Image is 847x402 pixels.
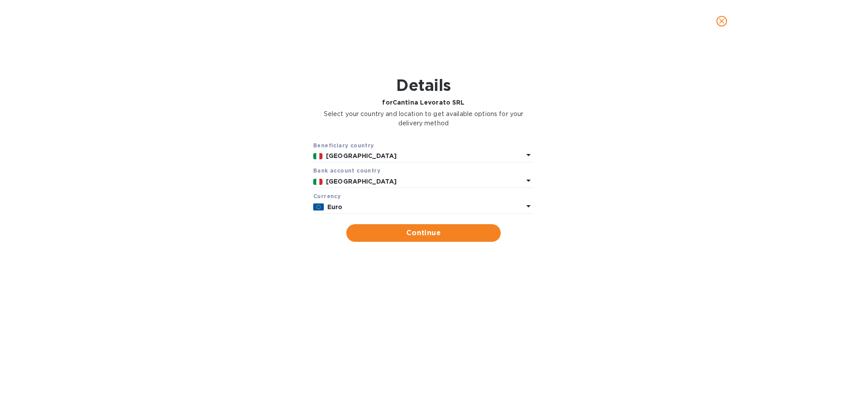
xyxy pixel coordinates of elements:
h1: Details [313,76,534,94]
img: IT [313,179,322,185]
b: Bank account cоuntry [313,167,380,174]
b: Euro [327,203,343,210]
b: Currency [313,193,341,199]
b: [GEOGRAPHIC_DATA] [326,178,397,185]
button: Continue [346,224,501,242]
b: [GEOGRAPHIC_DATA] [326,152,397,159]
b: for Cantina Levorato SRL [382,99,465,106]
img: IT [313,153,322,159]
span: Continue [353,228,494,238]
p: Select your country and location to get available options for your delivery method [313,109,534,128]
button: close [711,11,732,32]
b: Beneficiary country [313,142,374,149]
